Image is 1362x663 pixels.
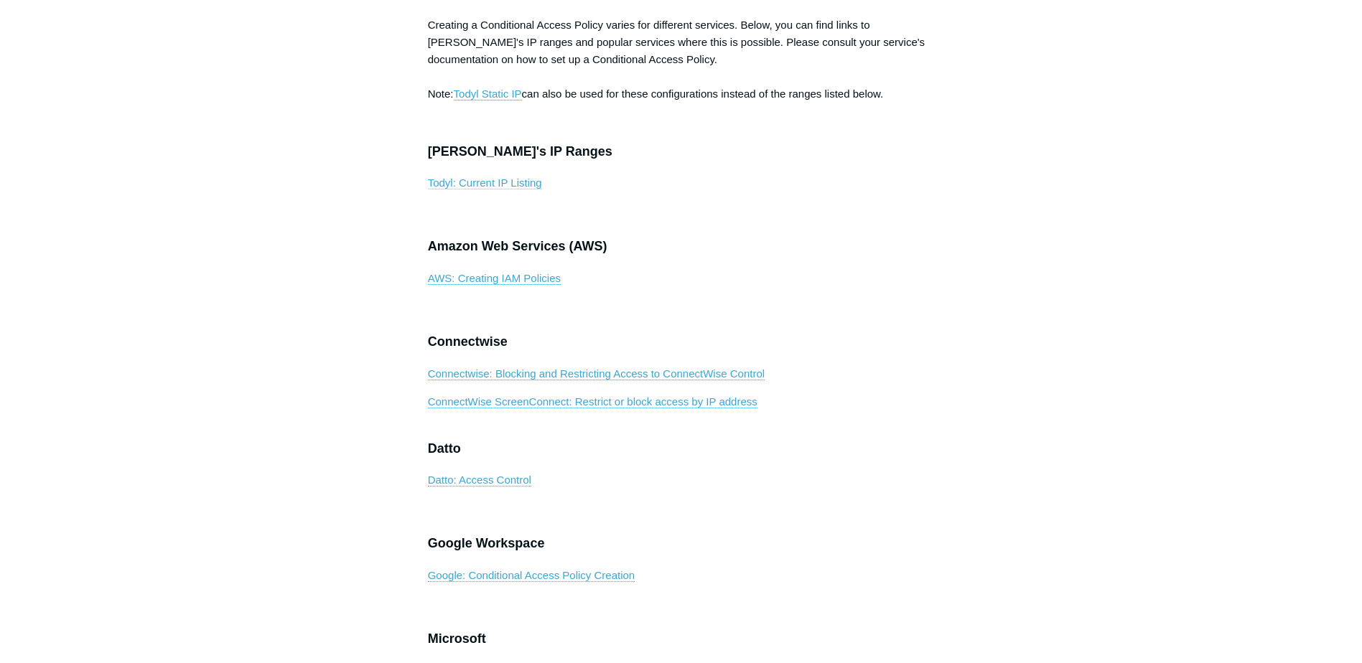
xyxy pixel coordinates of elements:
[428,272,561,285] a: AWS: Creating IAM Policies
[428,141,935,162] h3: [PERSON_NAME]'s IP Ranges
[428,17,935,103] p: Creating a Conditional Access Policy varies for different services. Below, you can find links to ...
[428,438,935,459] h3: Datto
[428,474,531,486] a: Datto: Access Control
[428,236,935,257] h3: Amazon Web Services (AWS)
[428,533,935,554] h3: Google Workspace
[428,177,542,189] a: Todyl: Current IP Listing
[428,367,765,380] a: Connectwise: Blocking and Restricting Access to ConnectWise Control
[428,331,935,352] h3: Connectwise
[428,569,635,582] a: Google: Conditional Access Policy Creation
[428,395,757,408] a: ConnectWise ScreenConnect: Restrict or block access by IP address
[454,88,522,100] a: Todyl Static IP
[428,629,935,649] h3: Microsoft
